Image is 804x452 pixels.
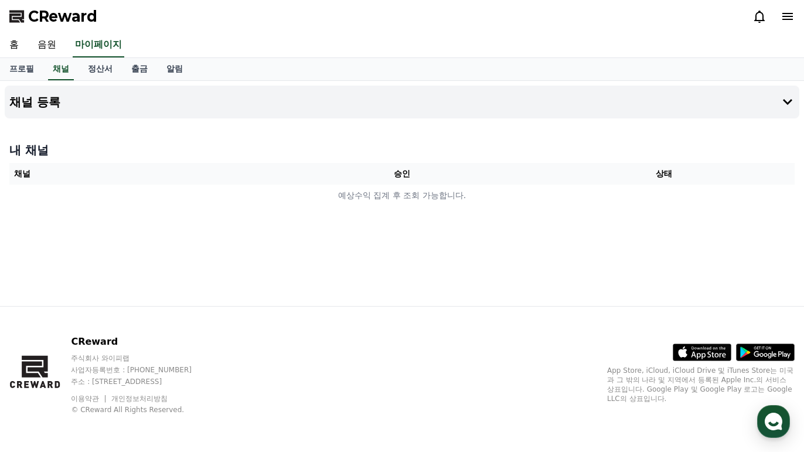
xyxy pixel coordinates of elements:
[37,372,44,382] span: 홈
[107,373,121,382] span: 대화
[4,355,77,384] a: 홈
[71,354,214,363] p: 주식회사 와이피랩
[9,96,60,108] h4: 채널 등록
[533,163,795,185] th: 상태
[71,377,214,386] p: 주소 : [STREET_ADDRESS]
[9,7,97,26] a: CReward
[71,395,108,403] a: 이용약관
[9,163,271,185] th: 채널
[71,365,214,375] p: 사업자등록번호 : [PHONE_NUMBER]
[28,33,66,57] a: 음원
[71,405,214,414] p: © CReward All Rights Reserved.
[151,355,225,384] a: 설정
[5,86,799,118] button: 채널 등록
[77,355,151,384] a: 대화
[28,7,97,26] span: CReward
[71,335,214,349] p: CReward
[9,185,795,206] td: 예상수익 집계 후 조회 가능합니다.
[271,163,533,185] th: 승인
[607,366,795,403] p: App Store, iCloud, iCloud Drive 및 iTunes Store는 미국과 그 밖의 나라 및 지역에서 등록된 Apple Inc.의 서비스 상표입니다. Goo...
[157,58,192,80] a: 알림
[122,58,157,80] a: 출금
[9,142,795,158] h4: 내 채널
[48,58,74,80] a: 채널
[181,372,195,382] span: 설정
[111,395,168,403] a: 개인정보처리방침
[79,58,122,80] a: 정산서
[73,33,124,57] a: 마이페이지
